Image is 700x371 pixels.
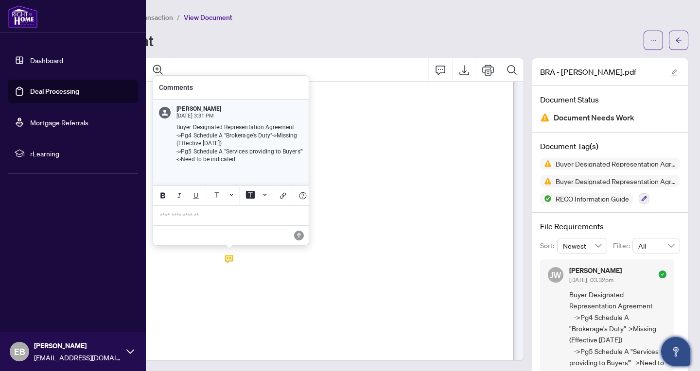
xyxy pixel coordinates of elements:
[34,340,122,351] span: [PERSON_NAME]
[30,56,63,65] a: Dashboard
[8,5,38,28] img: logo
[30,87,79,96] a: Deal Processing
[30,118,88,127] a: Mortgage Referrals
[30,148,131,159] span: rLearning
[34,352,122,363] span: [EMAIL_ADDRESS][DOMAIN_NAME]
[14,345,25,358] span: EB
